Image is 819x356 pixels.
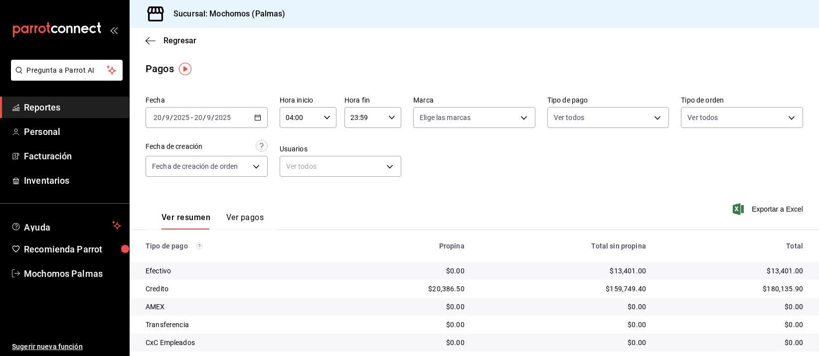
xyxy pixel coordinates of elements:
[662,242,803,250] div: Total
[7,72,123,83] a: Pregunta a Parrot AI
[24,101,121,114] span: Reportes
[346,284,465,294] div: $20,386.50
[191,114,193,121] span: -
[481,242,646,250] div: Total sin propina
[662,284,803,294] div: $180,135.90
[280,156,402,177] div: Ver todos
[547,97,669,104] label: Tipo de pago
[206,114,211,121] input: --
[681,97,803,104] label: Tipo de orden
[203,114,206,121] span: /
[24,125,121,138] span: Personal
[146,141,202,152] div: Fecha de creación
[152,161,238,171] span: Fecha de creación de orden
[481,338,646,348] div: $0.00
[346,242,465,250] div: Propina
[211,114,214,121] span: /
[12,342,121,352] span: Sugerir nueva función
[662,302,803,312] div: $0.00
[194,114,203,121] input: --
[146,284,330,294] div: Credito
[24,174,121,187] span: Inventarios
[662,266,803,276] div: $13,401.00
[481,320,646,330] div: $0.00
[173,114,190,121] input: ----
[481,302,646,312] div: $0.00
[24,242,121,256] span: Recomienda Parrot
[24,149,121,163] span: Facturación
[24,267,121,280] span: Mochomos Palmas
[687,113,718,122] span: Ver todos
[481,284,646,294] div: $159,749.40
[662,338,803,348] div: $0.00
[146,302,330,312] div: AMEX
[153,114,162,121] input: --
[11,60,123,81] button: Pregunta a Parrot AI
[170,114,173,121] span: /
[27,65,107,76] span: Pregunta a Parrot AI
[346,338,465,348] div: $0.00
[196,242,203,249] svg: Los pagos realizados con Pay y otras terminales son montos brutos.
[146,36,196,45] button: Regresar
[165,114,170,121] input: --
[346,302,465,312] div: $0.00
[413,97,535,104] label: Marca
[735,203,803,215] button: Exportar a Excel
[164,36,196,45] span: Regresar
[280,146,402,153] label: Usuarios
[420,113,471,122] span: Elige las marcas
[146,266,330,276] div: Efectivo
[226,213,264,230] button: Ver pagos
[214,114,231,121] input: ----
[146,320,330,330] div: Transferencia
[146,242,330,250] div: Tipo de pago
[346,320,465,330] div: $0.00
[146,338,330,348] div: CxC Empleados
[110,26,118,34] button: open_drawer_menu
[162,114,165,121] span: /
[146,97,268,104] label: Fecha
[179,63,191,75] img: Tooltip marker
[346,266,465,276] div: $0.00
[162,213,264,230] div: navigation tabs
[280,97,336,104] label: Hora inicio
[554,113,584,122] span: Ver todos
[162,213,210,230] button: Ver resumen
[24,220,108,232] span: Ayuda
[146,61,174,76] div: Pagos
[662,320,803,330] div: $0.00
[344,97,401,104] label: Hora fin
[165,8,286,20] h3: Sucursal: Mochomos (Palmas)
[481,266,646,276] div: $13,401.00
